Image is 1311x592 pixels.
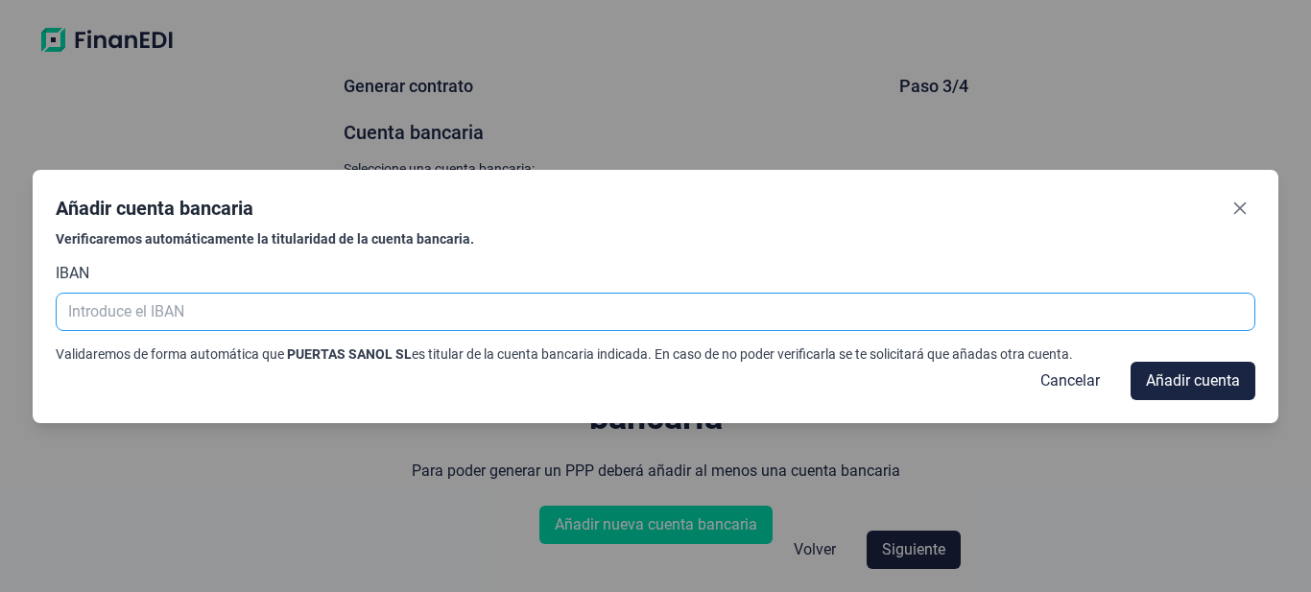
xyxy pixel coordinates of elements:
span: Cancelar [1040,369,1100,392]
span: Añadir cuenta [1146,369,1240,392]
label: IBAN [56,262,89,285]
input: Introduce el IBAN [56,293,1255,331]
div: Validaremos de forma automática que es titular de la cuenta bancaria indicada. En caso de no pode... [56,346,1255,362]
button: Cancelar [1025,362,1115,400]
button: Añadir cuenta [1131,362,1255,400]
div: Verificaremos automáticamente la titularidad de la cuenta bancaria. [56,231,1255,247]
span: PUERTAS SANOL SL [287,346,412,362]
button: Close [1225,193,1255,224]
div: Añadir cuenta bancaria [56,195,253,222]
